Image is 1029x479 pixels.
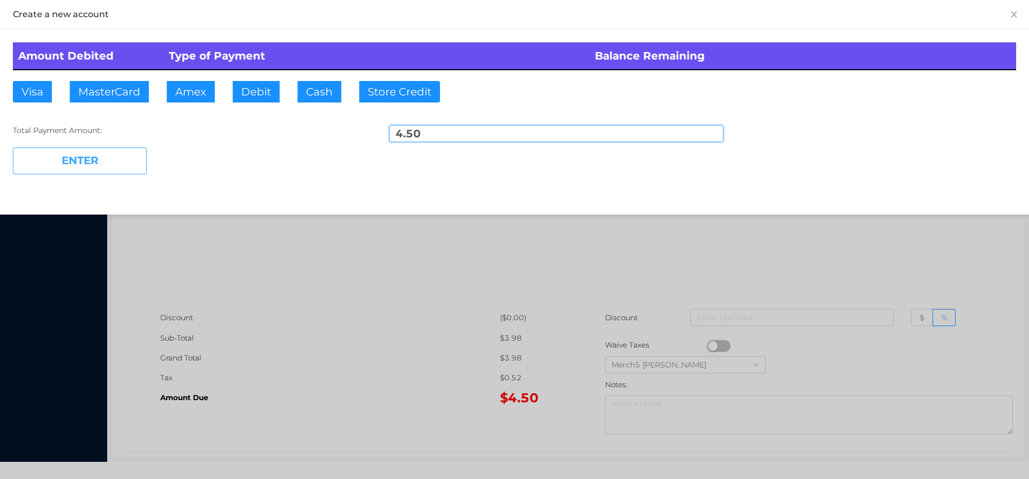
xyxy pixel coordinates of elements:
button: MasterCard [70,81,149,102]
div: Create a new account [13,9,1016,20]
button: Visa [13,81,52,102]
button: Amex [167,81,215,102]
button: Store Credit [359,81,440,102]
th: Balance Remaining [590,42,1016,70]
button: ENTER [13,148,147,174]
th: Type of Payment [163,42,590,70]
i: icon: close [1010,10,1018,19]
div: Total Payment Amount: [13,125,347,136]
button: Debit [233,81,280,102]
button: Cash [297,81,341,102]
th: Amount Debited [13,42,163,70]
